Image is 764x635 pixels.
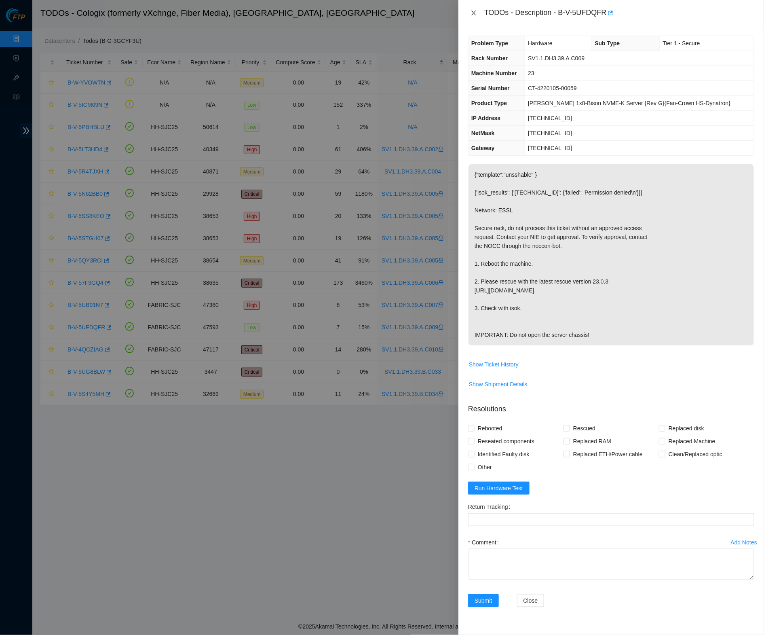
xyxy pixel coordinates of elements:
span: Replaced Machine [665,435,719,448]
span: Serial Number [471,85,510,91]
span: Clean/Replaced optic [665,448,726,461]
span: Rebooted [475,422,506,435]
button: Close [468,9,479,17]
span: Other [475,461,495,474]
textarea: Comment [468,549,754,580]
label: Return Tracking [468,500,514,513]
span: Machine Number [471,70,517,76]
p: {"template":"unsshable" } {'isok_results': {'[TECHNICAL_ID]': {'failed': 'Permission denied\n'}}}... [469,164,754,345]
button: Show Ticket History [469,358,519,371]
span: Show Shipment Details [469,380,528,389]
span: Gateway [471,145,495,151]
button: Add Notes [730,536,758,549]
span: Tier 1 - Secure [663,40,700,47]
span: [TECHNICAL_ID] [528,145,572,151]
span: [TECHNICAL_ID] [528,115,572,121]
span: CT-4220105-00059 [528,85,577,91]
span: Replaced RAM [570,435,614,448]
span: SV1.1.DH3.39.A.C009 [528,55,585,61]
span: 23 [528,70,534,76]
span: IP Address [471,115,500,121]
span: Show Ticket History [469,360,519,369]
button: Close [517,594,545,607]
button: Submit [468,594,499,607]
span: Close [523,596,538,605]
button: Run Hardware Test [468,482,530,495]
span: Reseated components [475,435,538,448]
span: Problem Type [471,40,509,47]
span: Run Hardware Test [475,484,523,493]
span: Replaced ETH/Power cable [570,448,646,461]
div: TODOs - Description - B-V-5UFDQFR [484,6,754,19]
span: [TECHNICAL_ID] [528,130,572,136]
label: Comment [468,536,502,549]
span: close [471,10,477,16]
span: Identified Faulty disk [475,448,533,461]
button: Show Shipment Details [469,378,528,391]
span: NetMask [471,130,495,136]
div: Add Notes [731,540,757,545]
span: Submit [475,596,492,605]
span: Replaced disk [665,422,707,435]
span: Rescued [570,422,599,435]
span: Hardware [528,40,553,47]
span: Product Type [471,100,507,106]
span: Rack Number [471,55,508,61]
span: [PERSON_NAME] 1x8-Bison NVME-K Server {Rev G}{Fan-Crown HS-Dynatron} [528,100,730,106]
span: Sub Type [595,40,620,47]
p: Resolutions [468,397,754,415]
input: Return Tracking [468,513,754,526]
